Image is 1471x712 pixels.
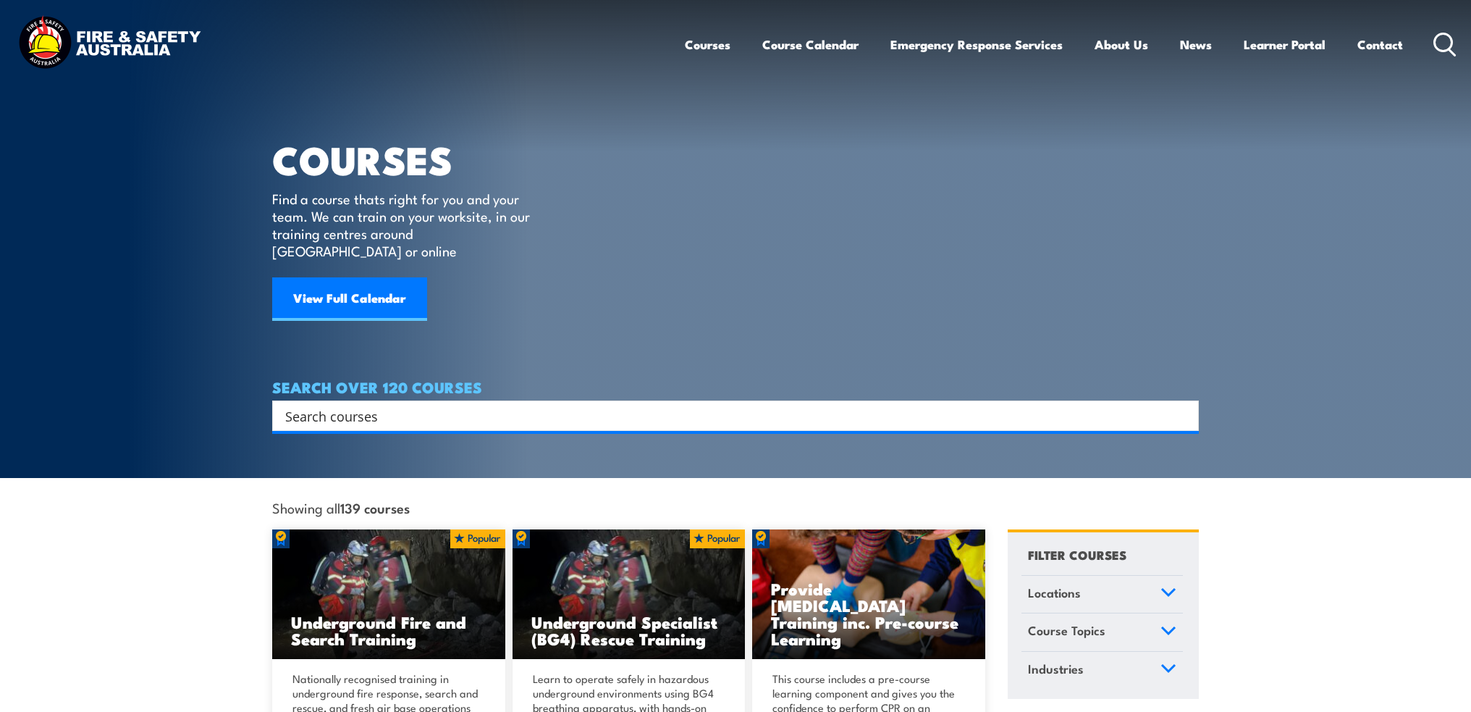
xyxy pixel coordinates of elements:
[285,405,1167,427] input: Search input
[1028,583,1081,603] span: Locations
[291,613,486,647] h3: Underground Fire and Search Training
[272,379,1199,395] h4: SEARCH OVER 120 COURSES
[272,190,536,259] p: Find a course thats right for you and your team. We can train on your worksite, in our training c...
[1021,576,1183,613] a: Locations
[1173,406,1194,426] button: Search magnifier button
[272,529,505,660] img: Underground mine rescue
[272,529,505,660] a: Underground Fire and Search Training
[1180,25,1212,64] a: News
[531,613,727,647] h3: Underground Specialist (BG4) Rescue Training
[272,500,410,515] span: Showing all
[752,529,985,660] a: Provide [MEDICAL_DATA] Training inc. Pre-course Learning
[1244,25,1325,64] a: Learner Portal
[752,529,985,660] img: Low Voltage Rescue and Provide CPR
[513,529,746,660] a: Underground Specialist (BG4) Rescue Training
[771,580,966,647] h3: Provide [MEDICAL_DATA] Training inc. Pre-course Learning
[890,25,1063,64] a: Emergency Response Services
[1021,652,1183,690] a: Industries
[288,406,1170,426] form: Search form
[1028,545,1126,564] h4: FILTER COURSES
[513,529,746,660] img: Underground mine rescue
[1357,25,1403,64] a: Contact
[272,277,427,321] a: View Full Calendar
[1028,621,1105,640] span: Course Topics
[1095,25,1148,64] a: About Us
[1021,613,1183,651] a: Course Topics
[272,142,551,176] h1: COURSES
[340,498,410,517] strong: 139 courses
[685,25,730,64] a: Courses
[762,25,859,64] a: Course Calendar
[1028,659,1084,679] span: Industries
